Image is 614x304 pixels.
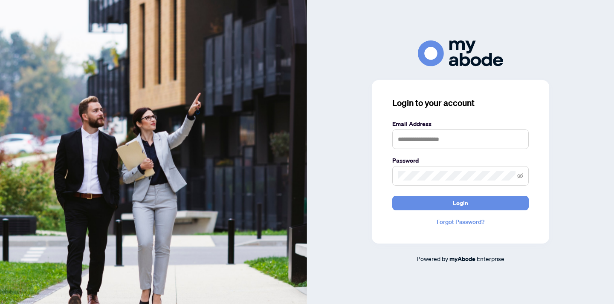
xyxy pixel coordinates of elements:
a: myAbode [449,254,475,264]
span: eye-invisible [517,173,523,179]
span: Login [453,196,468,210]
a: Forgot Password? [392,217,529,227]
span: Enterprise [477,255,504,262]
img: ma-logo [418,40,503,66]
span: Powered by [417,255,448,262]
label: Password [392,156,529,165]
h3: Login to your account [392,97,529,109]
button: Login [392,196,529,210]
label: Email Address [392,119,529,129]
